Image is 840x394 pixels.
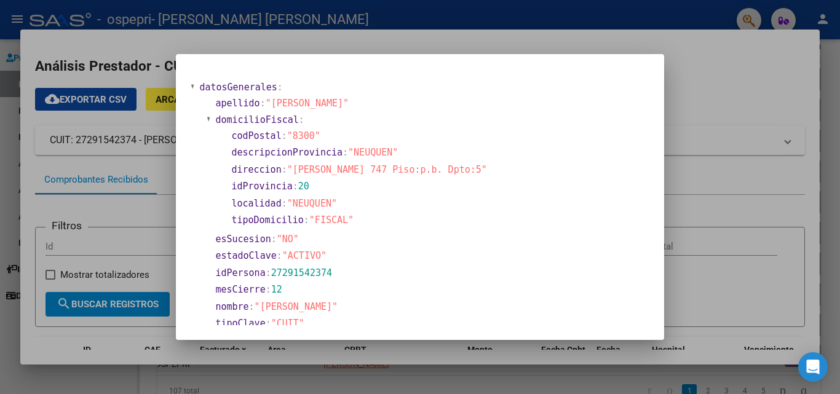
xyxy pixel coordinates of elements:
[266,98,349,109] span: "[PERSON_NAME]"
[348,147,398,158] span: "NEUQUEN"
[282,164,287,175] span: :
[231,164,281,175] span: direccion
[277,82,283,93] span: :
[231,147,343,158] span: descripcionProvincia
[271,284,282,295] span: 12
[215,284,265,295] span: mesCierre
[287,198,337,209] span: "NEUQUEN"
[215,114,298,125] span: domicilioFiscal
[231,130,281,141] span: codPostal
[293,181,298,192] span: :
[298,181,309,192] span: 20
[249,301,255,312] span: :
[231,215,303,226] span: tipoDomicilio
[215,318,265,329] span: tipoClave
[215,301,248,312] span: nombre
[231,181,292,192] span: idProvincia
[266,267,271,278] span: :
[266,284,271,295] span: :
[271,318,304,329] span: "CUIT"
[215,267,265,278] span: idPersona
[271,234,277,245] span: :
[304,215,309,226] span: :
[798,352,828,382] div: Open Intercom Messenger
[343,147,348,158] span: :
[231,198,281,209] span: localidad
[287,164,487,175] span: "[PERSON_NAME] 747 Piso:p.b. Dpto:5"
[282,198,287,209] span: :
[277,234,299,245] span: "NO"
[215,98,260,109] span: apellido
[255,301,338,312] span: "[PERSON_NAME]"
[299,114,304,125] span: :
[271,267,332,278] span: 27291542374
[282,250,327,261] span: "ACTIVO"
[309,215,354,226] span: "FISCAL"
[199,82,277,93] span: datosGenerales
[260,98,266,109] span: :
[215,250,276,261] span: estadoClave
[277,250,282,261] span: :
[266,318,271,329] span: :
[215,234,271,245] span: esSucesion
[282,130,287,141] span: :
[287,130,320,141] span: "8300"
